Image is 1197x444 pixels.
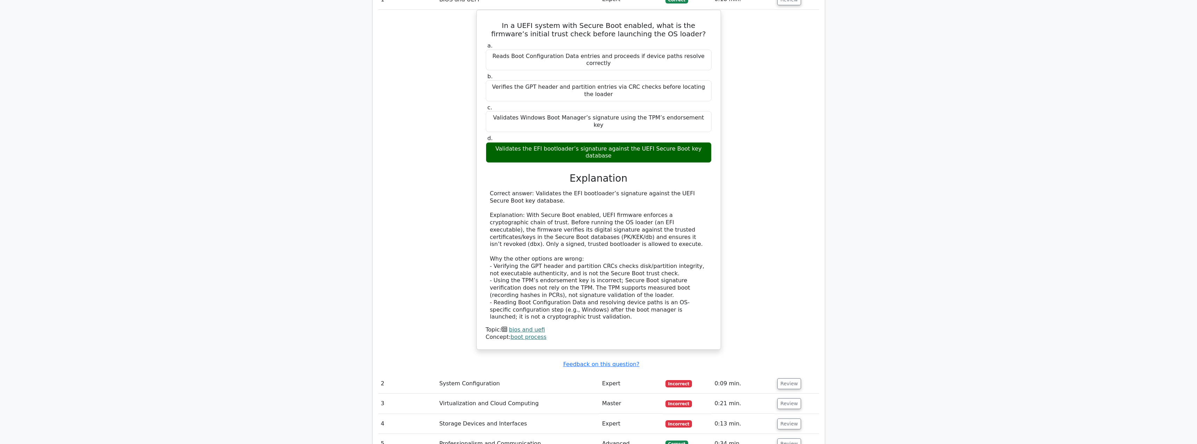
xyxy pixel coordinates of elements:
td: 4 [378,414,437,434]
span: c. [488,104,492,111]
td: 2 [378,374,437,394]
td: Virtualization and Cloud Computing [437,394,599,414]
td: 0:21 min. [712,394,774,414]
a: bios and uefi [509,326,545,333]
td: Storage Devices and Interfaces [437,414,599,434]
button: Review [777,378,801,389]
td: 0:13 min. [712,414,774,434]
a: Feedback on this question? [563,361,639,367]
div: Correct answer: Validates the EFI bootloader’s signature against the UEFI Secure Boot key databas... [490,190,707,321]
td: Expert [599,414,663,434]
span: Incorrect [665,420,692,427]
span: a. [488,42,493,49]
td: 3 [378,394,437,414]
div: Concept: [486,334,712,341]
td: System Configuration [437,374,599,394]
h5: In a UEFI system with Secure Boot enabled, what is the firmware’s initial trust check before laun... [485,21,712,38]
td: 0:09 min. [712,374,774,394]
button: Review [777,418,801,429]
span: Incorrect [665,400,692,407]
div: Topic: [486,326,712,334]
div: Validates Windows Boot Manager’s signature using the TPM’s endorsement key [486,111,712,132]
td: Expert [599,374,663,394]
div: Verifies the GPT header and partition entries via CRC checks before locating the loader [486,80,712,101]
span: Incorrect [665,380,692,387]
td: Master [599,394,663,414]
span: d. [488,135,493,141]
h3: Explanation [490,173,707,184]
div: Validates the EFI bootloader’s signature against the UEFI Secure Boot key database [486,142,712,163]
a: boot process [511,334,547,340]
div: Reads Boot Configuration Data entries and proceeds if device paths resolve correctly [486,50,712,71]
span: b. [488,73,493,80]
button: Review [777,398,801,409]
